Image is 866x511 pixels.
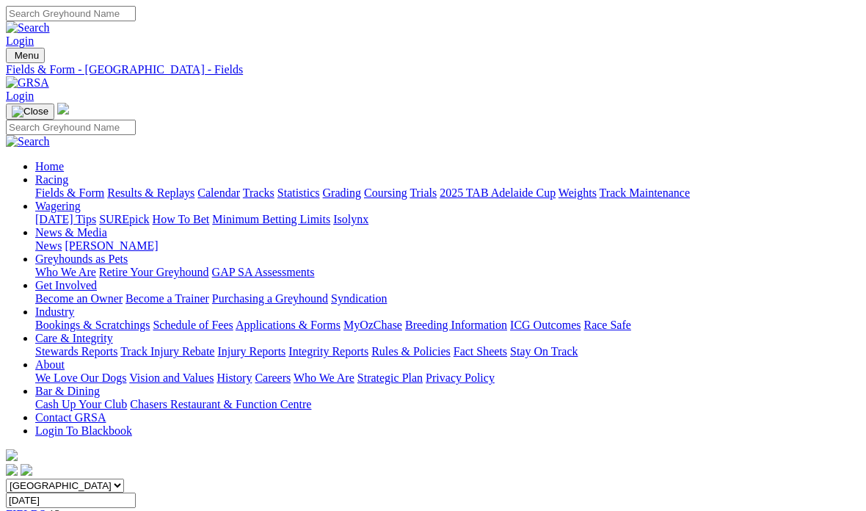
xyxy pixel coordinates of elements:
div: Get Involved [35,292,860,305]
div: About [35,372,860,385]
a: Race Safe [583,319,630,331]
a: Integrity Reports [288,345,368,358]
a: Retire Your Greyhound [99,266,209,278]
a: We Love Our Dogs [35,372,126,384]
a: Vision and Values [129,372,214,384]
a: Racing [35,173,68,186]
a: Breeding Information [405,319,507,331]
a: Applications & Forms [236,319,341,331]
div: Industry [35,319,860,332]
input: Search [6,120,136,135]
a: History [216,372,252,384]
a: Track Maintenance [600,186,690,199]
img: GRSA [6,76,49,90]
a: About [35,358,65,371]
div: Wagering [35,213,860,226]
a: Who We Are [294,372,354,384]
div: Racing [35,186,860,200]
a: MyOzChase [343,319,402,331]
a: ICG Outcomes [510,319,581,331]
a: Who We Are [35,266,96,278]
a: Calendar [197,186,240,199]
a: Contact GRSA [35,411,106,424]
img: Close [12,106,48,117]
img: logo-grsa-white.png [6,449,18,461]
img: Search [6,21,50,35]
a: Minimum Betting Limits [212,213,330,225]
span: Menu [15,50,39,61]
a: Privacy Policy [426,372,495,384]
a: Results & Replays [107,186,194,199]
a: Coursing [364,186,407,199]
a: News [35,239,62,252]
a: Trials [410,186,437,199]
a: Home [35,160,64,173]
a: Industry [35,305,74,318]
a: Isolynx [333,213,368,225]
a: Cash Up Your Club [35,398,127,410]
a: Schedule of Fees [153,319,233,331]
div: News & Media [35,239,860,253]
a: Fields & Form - [GEOGRAPHIC_DATA] - Fields [6,63,860,76]
a: Bookings & Scratchings [35,319,150,331]
a: Purchasing a Greyhound [212,292,328,305]
a: SUREpick [99,213,149,225]
a: Login [6,35,34,47]
a: Grading [323,186,361,199]
a: Chasers Restaurant & Function Centre [130,398,311,410]
a: Bar & Dining [35,385,100,397]
a: Injury Reports [217,345,285,358]
a: Become a Trainer [125,292,209,305]
button: Toggle navigation [6,48,45,63]
a: Stewards Reports [35,345,117,358]
a: Care & Integrity [35,332,113,344]
div: Bar & Dining [35,398,860,411]
a: Greyhounds as Pets [35,253,128,265]
img: Search [6,135,50,148]
a: Strategic Plan [357,372,423,384]
a: Fields & Form [35,186,104,199]
a: [DATE] Tips [35,213,96,225]
input: Search [6,6,136,21]
a: News & Media [35,226,107,239]
button: Toggle navigation [6,104,54,120]
a: 2025 TAB Adelaide Cup [440,186,556,199]
a: Weights [558,186,597,199]
img: logo-grsa-white.png [57,103,69,115]
a: Track Injury Rebate [120,345,214,358]
a: Tracks [243,186,274,199]
a: Statistics [277,186,320,199]
a: Wagering [35,200,81,212]
a: Careers [255,372,291,384]
img: twitter.svg [21,464,32,476]
a: Login To Blackbook [35,424,132,437]
a: Login [6,90,34,102]
a: [PERSON_NAME] [65,239,158,252]
img: facebook.svg [6,464,18,476]
div: Care & Integrity [35,345,860,358]
a: Syndication [331,292,387,305]
a: Get Involved [35,279,97,291]
div: Greyhounds as Pets [35,266,860,279]
a: Become an Owner [35,292,123,305]
a: How To Bet [153,213,210,225]
a: Fact Sheets [454,345,507,358]
a: Rules & Policies [371,345,451,358]
a: GAP SA Assessments [212,266,315,278]
a: Stay On Track [510,345,578,358]
input: Select date [6,493,136,508]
